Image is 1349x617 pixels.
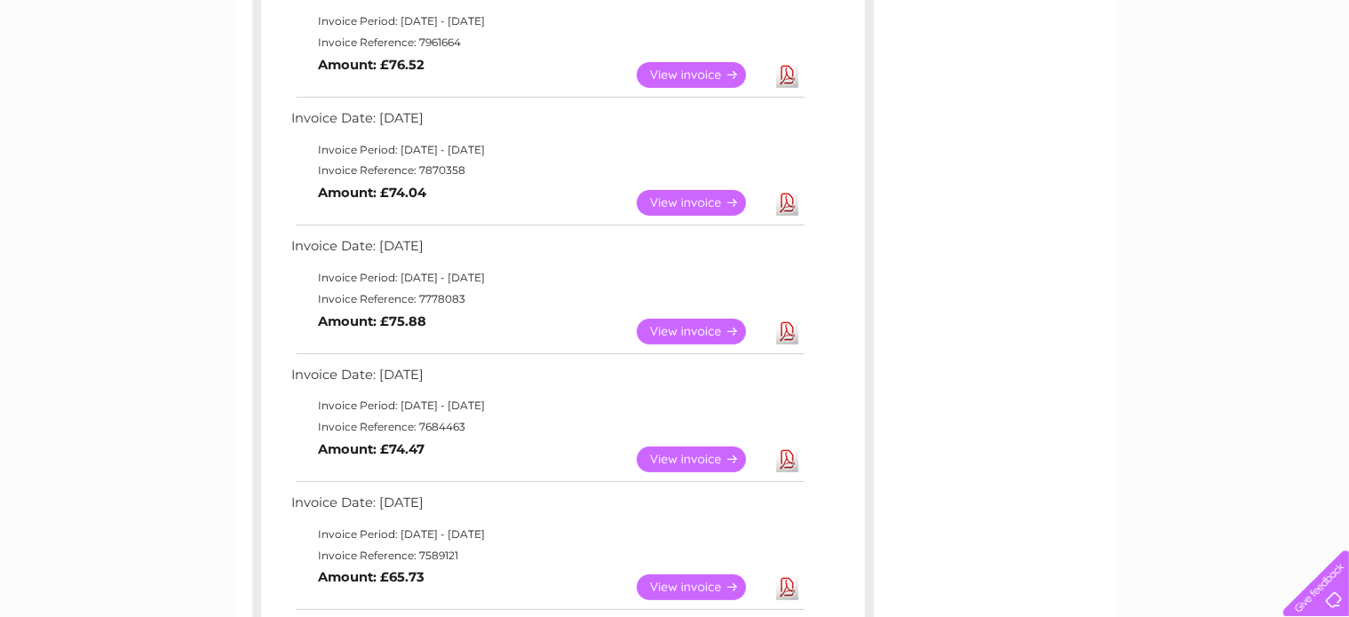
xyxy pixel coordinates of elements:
td: Invoice Date: [DATE] [288,363,807,396]
a: Contact [1231,75,1274,89]
b: Amount: £76.52 [319,57,425,73]
a: Blog [1194,75,1220,89]
td: Invoice Date: [DATE] [288,234,807,267]
td: Invoice Reference: 7589121 [288,545,807,566]
td: Invoice Reference: 7778083 [288,289,807,310]
td: Invoice Reference: 7684463 [288,416,807,438]
a: Log out [1290,75,1332,89]
a: Download [776,447,798,472]
b: Amount: £74.47 [319,441,425,457]
td: Invoice Period: [DATE] - [DATE] [288,267,807,289]
a: View [637,574,767,600]
td: Invoice Reference: 7961664 [288,32,807,53]
img: logo.png [47,46,138,100]
td: Invoice Period: [DATE] - [DATE] [288,524,807,545]
td: Invoice Date: [DATE] [288,491,807,524]
a: Water [1036,75,1070,89]
a: Energy [1081,75,1120,89]
td: Invoice Period: [DATE] - [DATE] [288,395,807,416]
div: Clear Business is a trading name of Verastar Limited (registered in [GEOGRAPHIC_DATA] No. 3667643... [256,10,1095,86]
a: Download [776,319,798,344]
td: Invoice Period: [DATE] - [DATE] [288,139,807,161]
a: View [637,447,767,472]
a: Download [776,190,798,216]
a: Download [776,574,798,600]
a: 0333 014 3131 [1014,9,1137,31]
td: Invoice Period: [DATE] - [DATE] [288,11,807,32]
a: Download [776,62,798,88]
b: Amount: £65.73 [319,569,425,585]
a: View [637,190,767,216]
a: View [637,319,767,344]
td: Invoice Reference: 7870358 [288,160,807,181]
td: Invoice Date: [DATE] [288,107,807,139]
b: Amount: £75.88 [319,313,427,329]
b: Amount: £74.04 [319,185,427,201]
a: View [637,62,767,88]
a: Telecoms [1131,75,1184,89]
